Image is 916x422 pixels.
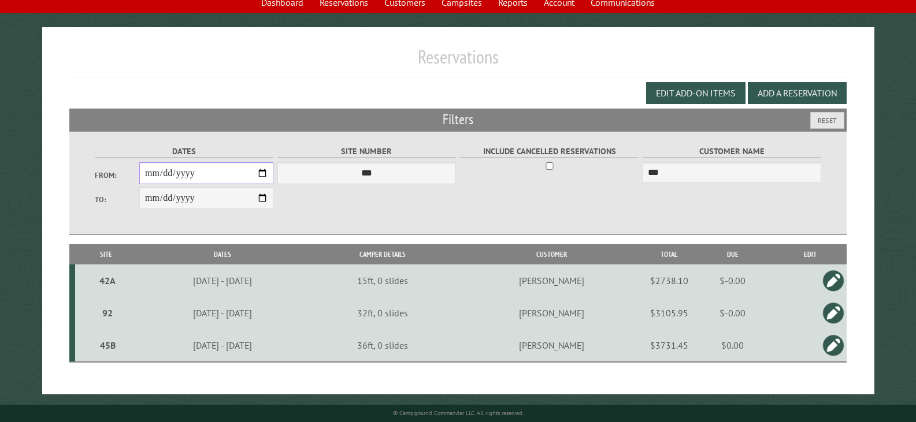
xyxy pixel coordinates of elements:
[457,264,646,297] td: [PERSON_NAME]
[69,109,847,130] h2: Filters
[643,145,822,158] label: Customer Name
[139,339,306,351] div: [DATE] - [DATE]
[692,297,773,329] td: $-0.00
[393,409,524,417] small: © Campground Commander LLC. All rights reserved.
[75,244,137,264] th: Site
[692,264,773,297] td: $-0.00
[773,244,847,264] th: Edit
[308,244,457,264] th: Camper Details
[277,145,457,158] label: Site Number
[69,46,847,77] h1: Reservations
[692,329,773,362] td: $0.00
[95,170,139,181] label: From:
[139,275,306,286] div: [DATE] - [DATE]
[80,339,135,351] div: 45B
[308,329,457,362] td: 36ft, 0 slides
[646,264,692,297] td: $2738.10
[457,297,646,329] td: [PERSON_NAME]
[748,82,847,104] button: Add a Reservation
[457,244,646,264] th: Customer
[139,307,306,319] div: [DATE] - [DATE]
[95,145,274,158] label: Dates
[137,244,308,264] th: Dates
[80,275,135,286] div: 42A
[460,145,639,158] label: Include Cancelled Reservations
[95,194,139,205] label: To:
[646,297,692,329] td: $3105.95
[646,82,746,104] button: Edit Add-on Items
[646,244,692,264] th: Total
[810,112,844,129] button: Reset
[308,264,457,297] td: 15ft, 0 slides
[308,297,457,329] td: 32ft, 0 slides
[457,329,646,362] td: [PERSON_NAME]
[80,307,135,319] div: 92
[692,244,773,264] th: Due
[646,329,692,362] td: $3731.45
